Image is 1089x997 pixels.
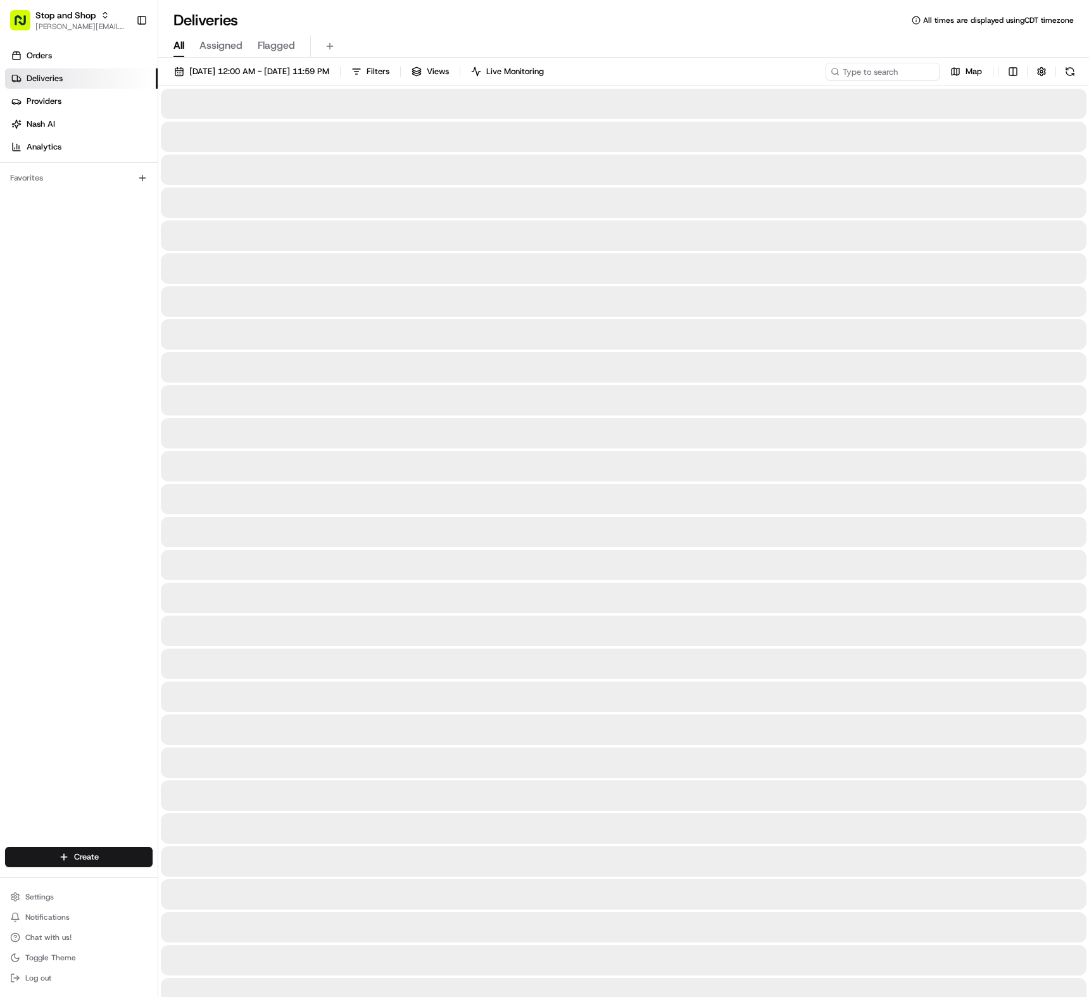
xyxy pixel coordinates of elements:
button: Notifications [5,908,153,926]
button: Refresh [1061,63,1079,80]
span: Settings [25,892,54,902]
span: [DATE] 12:00 AM - [DATE] 11:59 PM [189,66,329,77]
span: Map [966,66,982,77]
span: Log out [25,973,51,983]
a: Providers [5,91,158,111]
button: Log out [5,969,153,987]
button: Live Monitoring [465,63,550,80]
span: Deliveries [27,73,63,84]
button: Map [945,63,988,80]
span: Orders [27,50,52,61]
span: All times are displayed using CDT timezone [923,15,1074,25]
span: Toggle Theme [25,953,76,963]
button: Chat with us! [5,929,153,946]
span: Chat with us! [25,932,72,943]
span: Assigned [199,38,242,53]
h1: Deliveries [173,10,238,30]
span: Flagged [258,38,295,53]
span: Live Monitoring [486,66,544,77]
button: [DATE] 12:00 AM - [DATE] 11:59 PM [168,63,335,80]
button: Filters [346,63,395,80]
div: Favorites [5,168,153,188]
span: Providers [27,96,61,107]
span: Nash AI [27,118,55,130]
span: Filters [367,66,389,77]
span: Create [74,851,99,863]
span: Notifications [25,912,70,922]
button: Views [406,63,455,80]
a: Analytics [5,137,158,157]
button: Toggle Theme [5,949,153,967]
span: All [173,38,184,53]
a: Deliveries [5,68,158,89]
button: Settings [5,888,153,906]
span: Analytics [27,141,61,153]
button: [PERSON_NAME][EMAIL_ADDRESS][DOMAIN_NAME] [35,22,126,32]
span: Views [427,66,449,77]
a: Nash AI [5,114,158,134]
button: Create [5,847,153,867]
a: Orders [5,46,158,66]
input: Type to search [826,63,940,80]
button: Stop and Shop[PERSON_NAME][EMAIL_ADDRESS][DOMAIN_NAME] [5,5,131,35]
button: Stop and Shop [35,9,96,22]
